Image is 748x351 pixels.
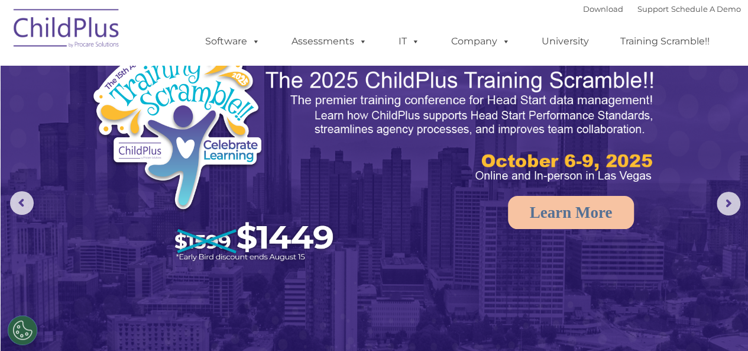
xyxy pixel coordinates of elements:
[530,30,601,53] a: University
[508,196,634,229] a: Learn More
[583,4,623,14] a: Download
[193,30,272,53] a: Software
[608,30,721,53] a: Training Scramble!!
[387,30,432,53] a: IT
[671,4,741,14] a: Schedule A Demo
[439,30,522,53] a: Company
[583,4,741,14] font: |
[280,30,379,53] a: Assessments
[8,315,37,345] button: Cookies Settings
[637,4,669,14] a: Support
[8,1,126,60] img: ChildPlus by Procare Solutions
